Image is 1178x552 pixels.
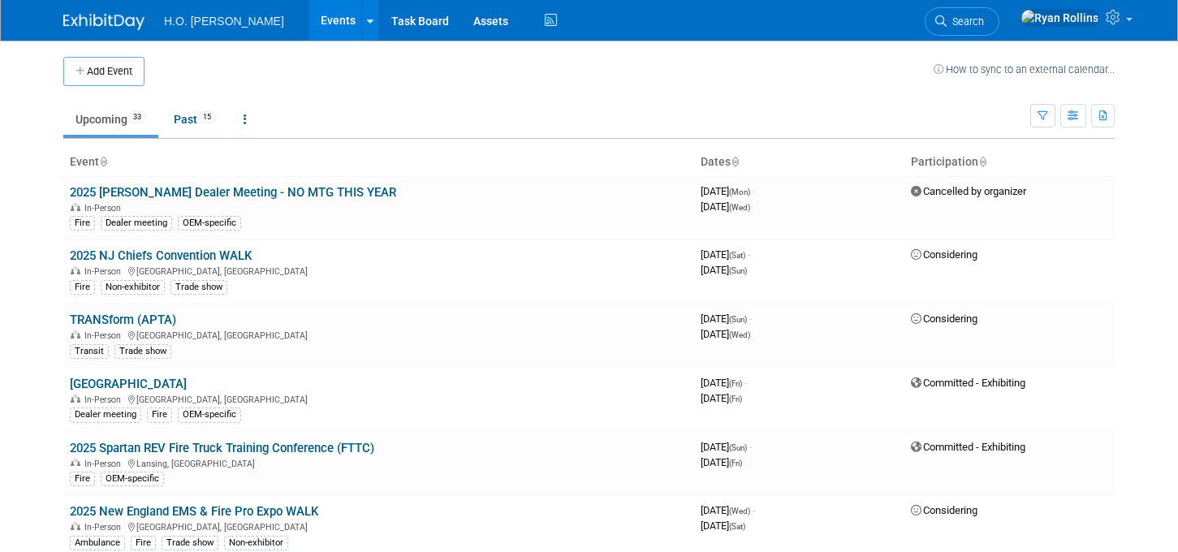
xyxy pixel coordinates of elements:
span: [DATE] [701,328,750,340]
a: Search [925,7,999,36]
div: OEM-specific [101,472,164,486]
div: Trade show [162,536,218,550]
span: [DATE] [701,201,750,213]
img: ExhibitDay [63,14,145,30]
span: In-Person [84,330,126,341]
div: Dealer meeting [101,216,172,231]
div: [GEOGRAPHIC_DATA], [GEOGRAPHIC_DATA] [70,264,688,277]
span: (Fri) [729,395,742,403]
span: (Mon) [729,188,750,196]
div: Fire [131,536,156,550]
span: (Wed) [729,507,750,515]
div: OEM-specific [178,408,241,422]
span: Committed - Exhibiting [911,441,1025,453]
span: [DATE] [701,392,742,404]
img: In-Person Event [71,395,80,403]
a: 2025 [PERSON_NAME] Dealer Meeting - NO MTG THIS YEAR [70,185,396,200]
span: - [753,504,755,516]
img: In-Person Event [71,203,80,211]
button: Add Event [63,57,145,86]
div: OEM-specific [178,216,241,231]
span: - [744,377,747,389]
img: Ryan Rollins [1021,9,1099,27]
span: In-Person [84,522,126,533]
span: [DATE] [701,441,752,453]
span: (Wed) [729,203,750,212]
span: [DATE] [701,456,742,468]
span: In-Person [84,266,126,277]
span: Considering [911,248,977,261]
span: - [748,248,750,261]
span: - [753,185,755,197]
span: (Sat) [729,522,745,531]
div: Non-exhibitor [224,536,288,550]
a: 2025 New England EMS & Fire Pro Expo WALK [70,504,318,519]
span: [DATE] [701,504,755,516]
span: - [749,313,752,325]
img: In-Person Event [71,459,80,467]
span: [DATE] [701,264,747,276]
a: TRANSform (APTA) [70,313,176,327]
span: (Sat) [729,251,745,260]
span: (Wed) [729,330,750,339]
span: [DATE] [701,377,747,389]
span: In-Person [84,395,126,405]
img: In-Person Event [71,330,80,339]
th: Participation [904,149,1115,176]
div: Ambulance [70,536,125,550]
span: Committed - Exhibiting [911,377,1025,389]
div: Fire [70,216,95,231]
span: H.O. [PERSON_NAME] [164,15,284,28]
span: (Fri) [729,459,742,468]
div: [GEOGRAPHIC_DATA], [GEOGRAPHIC_DATA] [70,392,688,405]
span: [DATE] [701,185,755,197]
a: Sort by Event Name [99,155,107,168]
div: Non-exhibitor [101,280,165,295]
img: In-Person Event [71,522,80,530]
span: [DATE] [701,248,750,261]
span: - [749,441,752,453]
span: (Sun) [729,443,747,452]
span: Considering [911,313,977,325]
th: Event [63,149,694,176]
div: Fire [70,472,95,486]
a: Sort by Start Date [731,155,739,168]
span: [DATE] [701,520,745,532]
div: Fire [147,408,172,422]
span: (Sun) [729,315,747,324]
span: (Fri) [729,379,742,388]
span: In-Person [84,459,126,469]
a: Past15 [162,104,228,135]
span: (Sun) [729,266,747,275]
a: [GEOGRAPHIC_DATA] [70,377,187,391]
span: In-Person [84,203,126,213]
a: 2025 NJ Chiefs Convention WALK [70,248,252,263]
div: [GEOGRAPHIC_DATA], [GEOGRAPHIC_DATA] [70,328,688,341]
div: Dealer meeting [70,408,141,422]
a: Sort by Participation Type [978,155,986,168]
div: [GEOGRAPHIC_DATA], [GEOGRAPHIC_DATA] [70,520,688,533]
div: Lansing, [GEOGRAPHIC_DATA] [70,456,688,469]
div: Trade show [114,344,171,359]
div: Trade show [170,280,227,295]
div: Fire [70,280,95,295]
span: Cancelled by organizer [911,185,1026,197]
span: Search [947,15,984,28]
img: In-Person Event [71,266,80,274]
span: 33 [128,111,146,123]
a: Upcoming33 [63,104,158,135]
span: 15 [198,111,216,123]
div: Transit [70,344,109,359]
th: Dates [694,149,904,176]
a: How to sync to an external calendar... [934,63,1115,75]
span: Considering [911,504,977,516]
a: 2025 Spartan REV Fire Truck Training Conference (FTTC) [70,441,374,455]
span: [DATE] [701,313,752,325]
